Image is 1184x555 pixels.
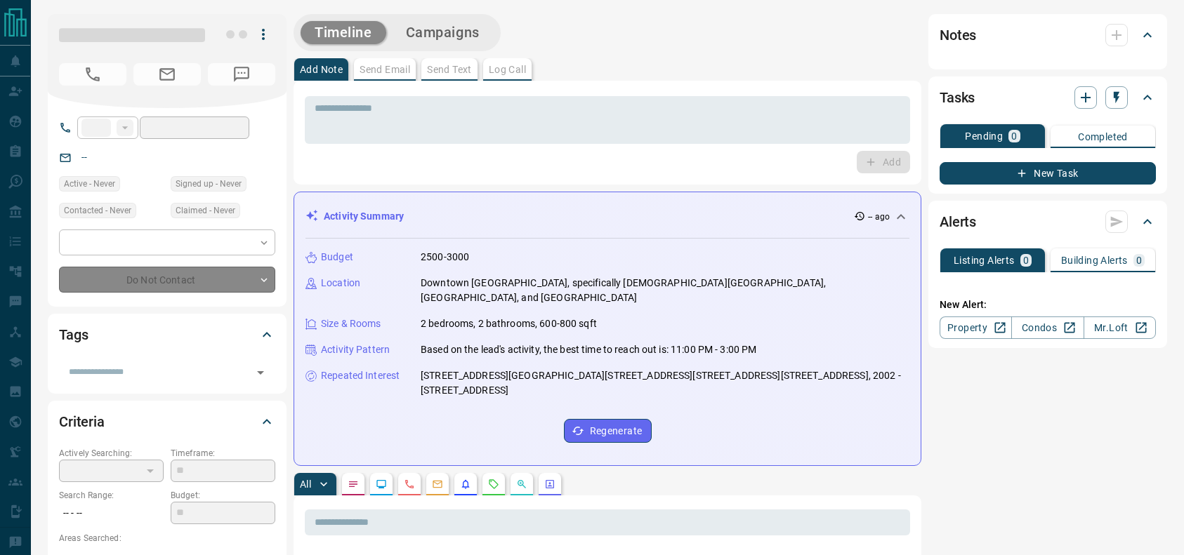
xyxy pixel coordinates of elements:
div: Alerts [940,205,1156,239]
span: Contacted - Never [64,203,131,218]
p: Activity Summary [324,209,404,224]
h2: Alerts [940,210,976,233]
p: New Alert: [940,297,1156,312]
p: Location [321,276,360,290]
p: Search Range: [59,489,164,502]
button: Campaigns [392,21,494,44]
p: [STREET_ADDRESS][GEOGRAPHIC_DATA][STREET_ADDRESS][STREET_ADDRESS][STREET_ADDRESS], 2002 - [STREET... [421,368,909,398]
a: -- [81,152,87,163]
span: Signed up - Never [176,177,242,191]
h2: Tags [59,323,88,346]
div: Tags [59,318,275,352]
p: Downtown [GEOGRAPHIC_DATA], specifically [DEMOGRAPHIC_DATA][GEOGRAPHIC_DATA], [GEOGRAPHIC_DATA], ... [421,276,909,305]
svg: Emails [432,479,443,490]
div: Tasks [940,81,1156,114]
div: Do Not Contact [59,267,275,293]
span: No Email [133,63,201,86]
p: 0 [1011,131,1017,141]
p: Listing Alerts [954,255,1015,265]
p: Budget [321,250,353,265]
h2: Tasks [940,86,975,109]
h2: Criteria [59,410,105,433]
p: 2 bedrooms, 2 bathrooms, 600-800 sqft [421,316,597,331]
svg: Notes [348,479,359,490]
p: Repeated Interest [321,368,400,383]
span: Claimed - Never [176,203,235,218]
p: -- - -- [59,502,164,525]
p: 0 [1023,255,1029,265]
div: Activity Summary-- ago [305,203,909,229]
p: 2500-3000 [421,250,469,265]
p: Completed [1078,132,1128,142]
div: Criteria [59,405,275,439]
p: Budget: [171,489,275,502]
p: Timeframe: [171,447,275,460]
a: Condos [1011,316,1084,339]
svg: Listing Alerts [460,479,471,490]
p: All [300,479,311,489]
p: Areas Searched: [59,532,275,544]
svg: Opportunities [516,479,527,490]
svg: Lead Browsing Activity [376,479,387,490]
p: Based on the lead's activity, the best time to reach out is: 11:00 PM - 3:00 PM [421,342,756,357]
span: Active - Never [64,177,115,191]
span: No Number [208,63,275,86]
button: New Task [940,162,1156,185]
p: Building Alerts [1061,255,1128,265]
p: Size & Rooms [321,316,381,331]
button: Timeline [301,21,386,44]
svg: Calls [404,479,415,490]
p: -- ago [868,210,890,223]
button: Open [251,363,270,382]
a: Mr.Loft [1084,316,1156,339]
p: Add Note [300,65,343,74]
h2: Notes [940,24,976,46]
a: Property [940,316,1012,339]
p: 0 [1136,255,1142,265]
svg: Agent Actions [544,479,555,490]
p: Actively Searching: [59,447,164,460]
button: Regenerate [564,419,652,443]
p: Activity Pattern [321,342,390,357]
div: Notes [940,18,1156,52]
span: No Number [59,63,126,86]
p: Pending [965,131,1003,141]
svg: Requests [488,479,499,490]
